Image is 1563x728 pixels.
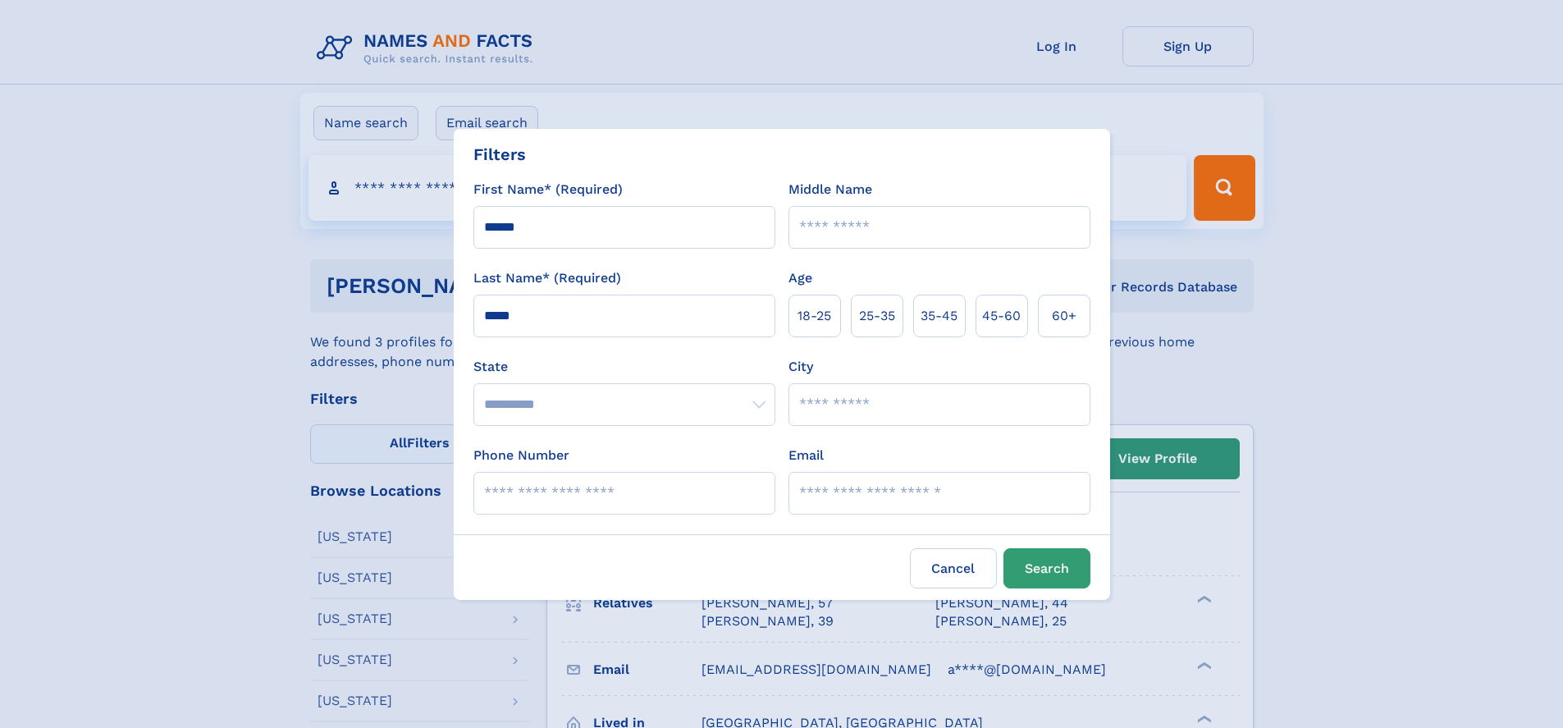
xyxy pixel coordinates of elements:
span: 18‑25 [797,306,831,326]
label: Age [788,268,812,288]
span: 45‑60 [982,306,1021,326]
button: Search [1003,548,1090,588]
label: City [788,357,813,377]
label: First Name* (Required) [473,180,623,199]
label: Cancel [910,548,997,588]
label: Middle Name [788,180,872,199]
span: 25‑35 [859,306,895,326]
label: State [473,357,775,377]
label: Phone Number [473,446,569,465]
span: 35‑45 [921,306,957,326]
span: 60+ [1052,306,1076,326]
div: Filters [473,142,526,167]
label: Last Name* (Required) [473,268,621,288]
label: Email [788,446,824,465]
